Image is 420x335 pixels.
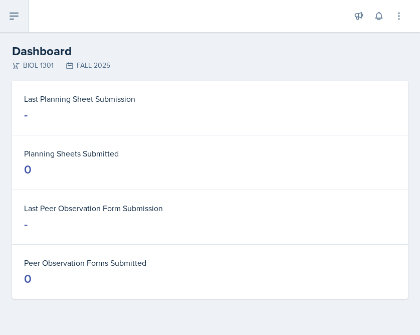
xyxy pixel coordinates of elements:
dt: Last Peer Observation Form Submission [24,202,396,214]
dt: Planning Sheets Submitted [24,147,396,159]
div: 0 [24,271,32,287]
div: - [24,107,28,123]
h2: Dashboard [12,42,408,60]
dt: Last Planning Sheet Submission [24,93,396,105]
div: 0 [24,161,32,178]
div: - [24,216,28,232]
dt: Peer Observation Forms Submitted [24,257,396,269]
div: BIOL 1301 FALL 2025 [12,60,408,71]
